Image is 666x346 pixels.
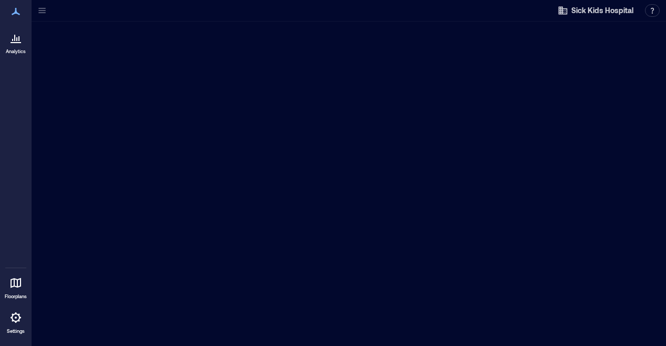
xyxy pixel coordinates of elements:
a: Settings [3,305,28,338]
a: Analytics [3,25,29,58]
p: Analytics [6,48,26,55]
span: Sick Kids Hospital [571,5,633,16]
button: Sick Kids Hospital [554,2,637,19]
p: Floorplans [5,293,27,300]
p: Settings [7,328,25,334]
a: Floorplans [2,270,30,303]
